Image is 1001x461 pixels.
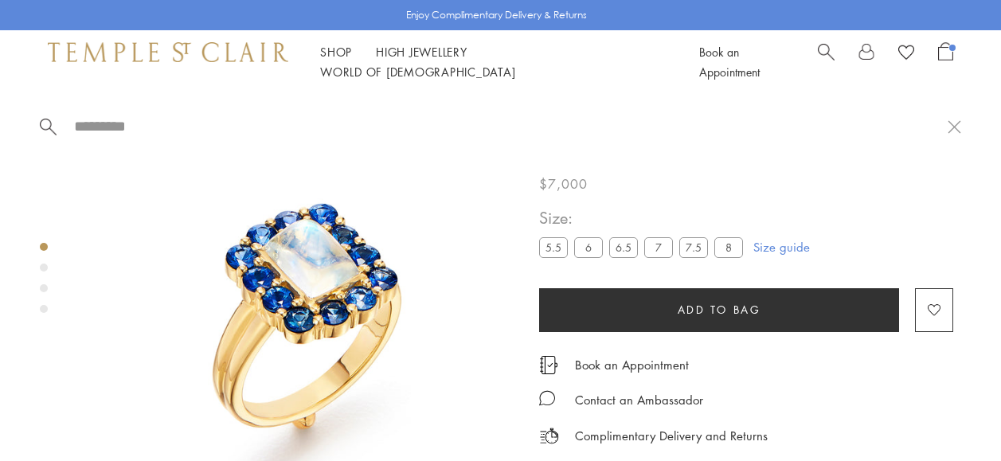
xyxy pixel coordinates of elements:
a: Book an Appointment [575,356,689,373]
p: Complimentary Delivery and Returns [575,426,768,446]
a: Size guide [753,239,810,255]
a: World of [DEMOGRAPHIC_DATA]World of [DEMOGRAPHIC_DATA] [320,64,515,80]
p: Enjoy Complimentary Delivery & Returns [406,7,587,23]
a: Open Shopping Bag [938,42,953,82]
button: Add to bag [539,288,899,332]
span: Add to bag [678,301,761,318]
img: Temple St. Clair [48,42,288,61]
nav: Main navigation [320,42,663,82]
label: 7 [644,237,673,257]
a: ShopShop [320,44,352,60]
a: View Wishlist [898,42,914,66]
a: Search [818,42,835,82]
label: 5.5 [539,237,568,257]
img: icon_appointment.svg [539,356,558,374]
a: Book an Appointment [699,44,760,80]
label: 6.5 [609,237,638,257]
label: 7.5 [679,237,708,257]
a: High JewelleryHigh Jewellery [376,44,467,60]
span: $7,000 [539,174,588,194]
label: 6 [574,237,603,257]
label: 8 [714,237,743,257]
span: Size: [539,205,749,231]
img: MessageIcon-01_2.svg [539,390,555,406]
div: Product gallery navigation [40,239,48,326]
div: Contact an Ambassador [575,390,703,410]
img: icon_delivery.svg [539,426,559,446]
